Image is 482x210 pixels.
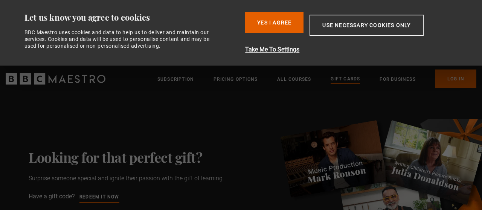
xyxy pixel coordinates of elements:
a: Pricing Options [214,76,258,83]
a: For business [380,76,415,83]
div: Let us know you agree to cookies [24,12,239,23]
a: Gift Cards [331,75,360,83]
button: Take Me To Settings [245,45,463,54]
nav: Primary [157,69,476,88]
span: Have a gift code? [29,193,119,200]
a: All Courses [277,76,311,83]
p: Surprise someone special and ignite their passion with the gift of learning. [29,174,284,183]
button: Yes I Agree [245,12,304,33]
a: Log In [435,69,476,88]
a: Redeem it now [79,193,119,201]
button: Use necessary cookies only [310,15,423,36]
svg: BBC Maestro [6,73,105,85]
a: Subscription [157,76,194,83]
h1: Looking for that perfect gift? [29,149,453,165]
div: BBC Maestro uses cookies and data to help us to deliver and maintain our services. Cookies and da... [24,29,218,50]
